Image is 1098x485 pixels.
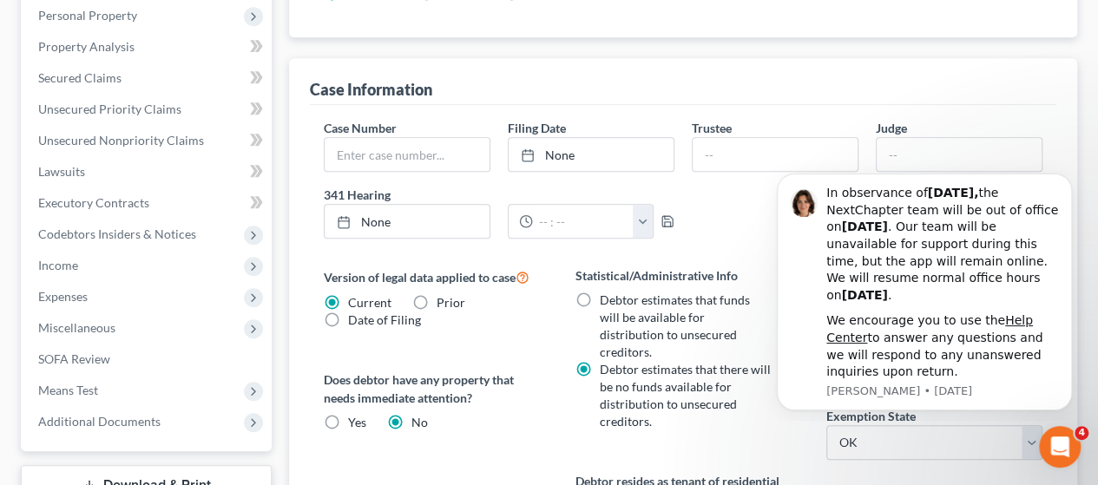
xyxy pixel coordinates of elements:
a: Executory Contracts [24,187,272,219]
label: Trustee [692,119,732,137]
iframe: Intercom live chat [1039,426,1081,468]
span: Personal Property [38,8,137,23]
input: -- [693,138,858,171]
label: Version of legal data applied to case [324,266,540,287]
label: Judge [876,119,907,137]
a: Lawsuits [24,156,272,187]
span: Means Test [38,383,98,397]
span: Miscellaneous [38,320,115,335]
span: No [411,415,428,429]
label: Filing Date [508,119,566,137]
label: Does debtor have any property that needs immediate attention? [324,370,540,407]
span: Debtor estimates that there will be no funds available for distribution to unsecured creditors. [599,362,770,429]
span: Current [348,295,391,310]
div: Case Information [310,79,432,100]
span: Income [38,258,78,272]
iframe: Intercom notifications message [751,159,1098,421]
span: Prior [437,295,465,310]
input: -- : -- [533,205,634,238]
a: Unsecured Priority Claims [24,94,272,125]
span: Secured Claims [38,70,122,85]
span: Lawsuits [38,164,85,179]
span: Unsecured Nonpriority Claims [38,133,204,147]
a: Secured Claims [24,62,272,94]
label: 341 Hearing [315,186,683,204]
a: Property Analysis [24,31,272,62]
input: Enter case number... [325,138,490,171]
a: None [509,138,674,171]
span: Property Analysis [38,39,135,54]
span: Yes [348,415,366,429]
a: Unsecured Nonpriority Claims [24,125,272,156]
span: Date of Filing [348,312,421,327]
label: Case Number [324,119,397,137]
span: 4 [1075,426,1088,440]
a: SOFA Review [24,344,272,375]
span: Additional Documents [38,414,161,429]
span: Expenses [38,289,88,304]
span: Executory Contracts [38,195,149,210]
span: Codebtors Insiders & Notices [38,226,196,241]
input: -- [877,138,1042,171]
span: SOFA Review [38,351,110,366]
span: Unsecured Priority Claims [38,102,181,116]
span: Debtor estimates that funds will be available for distribution to unsecured creditors. [599,292,749,359]
label: Statistical/Administrative Info [575,266,791,285]
a: None [325,205,490,238]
